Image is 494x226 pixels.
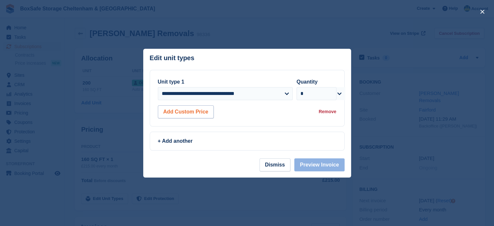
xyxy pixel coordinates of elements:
a: + Add another [150,132,345,151]
div: Remove [319,108,336,115]
p: Edit unit types [150,54,195,62]
button: Add Custom Price [158,105,214,118]
label: Unit type 1 [158,79,184,85]
label: Quantity [297,79,318,85]
button: close [477,7,488,17]
button: Preview Invoice [294,158,344,171]
div: + Add another [158,137,336,145]
button: Dismiss [260,158,290,171]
